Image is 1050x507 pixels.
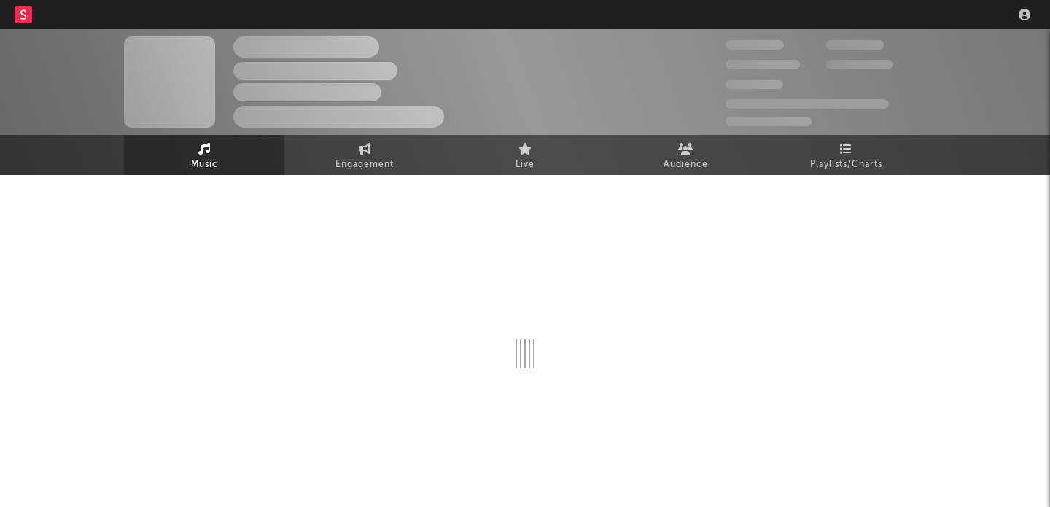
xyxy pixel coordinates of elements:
span: Playlists/Charts [810,156,882,174]
span: 1,000,000 [826,60,893,69]
span: Audience [664,156,708,174]
span: 100,000 [726,80,783,89]
span: Music [191,156,218,174]
a: Live [445,135,605,175]
a: Playlists/Charts [766,135,926,175]
span: 50,000,000 [726,60,800,69]
a: Music [124,135,284,175]
span: Live [516,156,534,174]
span: Jump Score: 85.0 [726,117,812,126]
span: Engagement [335,156,394,174]
a: Engagement [284,135,445,175]
a: Audience [605,135,766,175]
span: 300,000 [726,40,784,50]
span: 50,000,000 Monthly Listeners [726,99,889,109]
span: 100,000 [826,40,884,50]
